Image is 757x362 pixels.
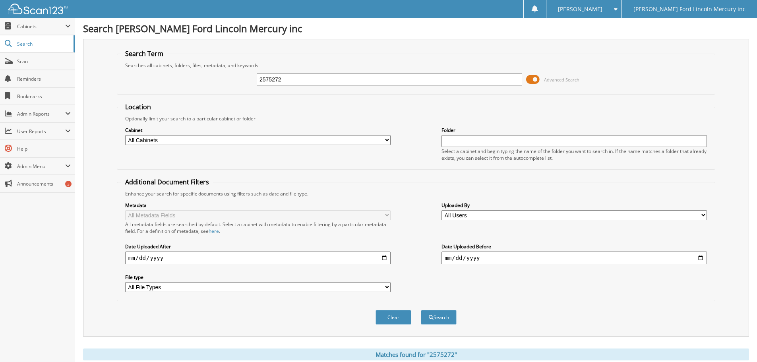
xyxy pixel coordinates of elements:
span: Advanced Search [544,77,579,83]
div: Optionally limit your search to a particular cabinet or folder [121,115,711,122]
span: Admin Reports [17,110,65,117]
input: end [441,252,707,264]
span: Reminders [17,75,71,82]
span: User Reports [17,128,65,135]
div: 3 [65,181,72,187]
legend: Additional Document Filters [121,178,213,186]
a: here [209,228,219,234]
h1: Search [PERSON_NAME] Ford Lincoln Mercury inc [83,22,749,35]
button: Clear [376,310,411,325]
div: All metadata fields are searched by default. Select a cabinet with metadata to enable filtering b... [125,221,391,234]
span: [PERSON_NAME] Ford Lincoln Mercury inc [633,7,745,12]
input: start [125,252,391,264]
label: Cabinet [125,127,391,134]
div: Enhance your search for specific documents using filters such as date and file type. [121,190,711,197]
span: Bookmarks [17,93,71,100]
span: [PERSON_NAME] [558,7,602,12]
span: Scan [17,58,71,65]
button: Search [421,310,457,325]
span: Cabinets [17,23,65,30]
span: Help [17,145,71,152]
legend: Location [121,103,155,111]
label: Date Uploaded Before [441,243,707,250]
span: Search [17,41,70,47]
label: Folder [441,127,707,134]
label: Metadata [125,202,391,209]
div: Searches all cabinets, folders, files, metadata, and keywords [121,62,711,69]
span: Announcements [17,180,71,187]
span: Admin Menu [17,163,65,170]
label: Uploaded By [441,202,707,209]
img: scan123-logo-white.svg [8,4,68,14]
div: Select a cabinet and begin typing the name of the folder you want to search in. If the name match... [441,148,707,161]
label: File type [125,274,391,281]
div: Matches found for "2575272" [83,348,749,360]
label: Date Uploaded After [125,243,391,250]
legend: Search Term [121,49,167,58]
